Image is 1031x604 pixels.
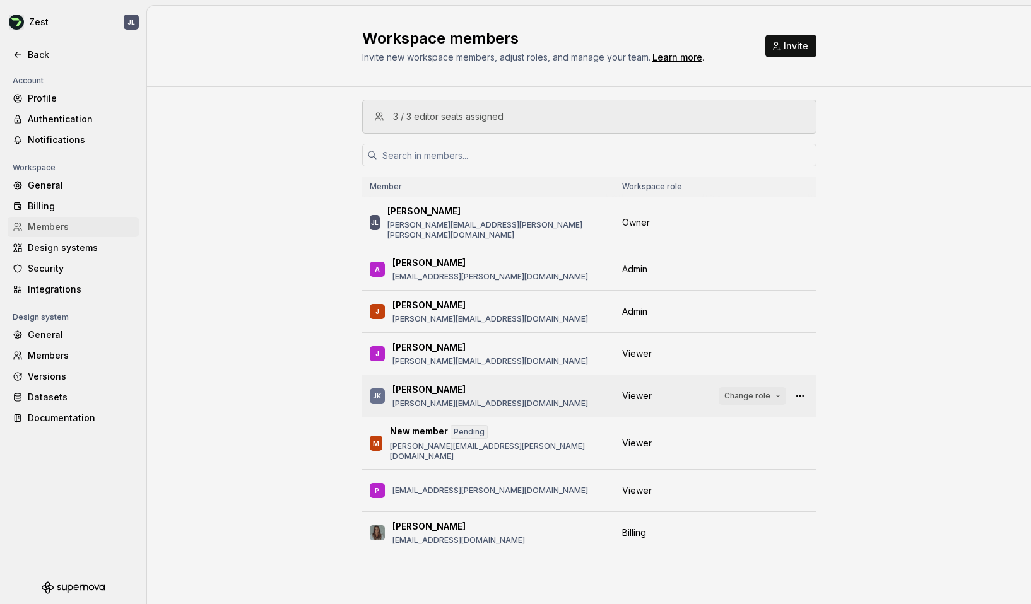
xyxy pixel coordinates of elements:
img: Elin Davidsson [370,525,385,540]
div: General [28,328,134,341]
div: Members [28,349,134,362]
th: Member [362,177,615,197]
p: [EMAIL_ADDRESS][PERSON_NAME][DOMAIN_NAME] [392,272,588,282]
p: [PERSON_NAME] [387,205,461,218]
span: Viewer [622,347,652,360]
span: Owner [622,216,650,229]
p: [EMAIL_ADDRESS][DOMAIN_NAME] [392,535,525,545]
span: Admin [622,263,647,276]
div: M [373,437,379,450]
div: Security [28,262,134,275]
span: Viewer [622,484,652,497]
div: Zest [29,16,49,28]
span: Invite [784,40,808,52]
p: [PERSON_NAME] [392,383,466,396]
div: Workspace [8,160,61,175]
a: Back [8,45,139,65]
p: [PERSON_NAME] [392,257,466,269]
div: JL [127,17,135,27]
input: Search in members... [377,144,816,166]
p: [PERSON_NAME][EMAIL_ADDRESS][PERSON_NAME][DOMAIN_NAME] [390,441,607,462]
div: Pending [451,425,488,439]
div: Billing [28,200,134,212]
div: P [375,484,379,497]
span: . [651,53,704,62]
span: Viewer [622,437,652,450]
a: Members [8,217,139,237]
p: [PERSON_NAME][EMAIL_ADDRESS][DOMAIN_NAME] [392,314,588,324]
div: Profile [28,92,134,105]
a: Integrations [8,279,139,299]
div: JK [373,390,381,402]
div: A [375,263,380,276]
p: [PERSON_NAME] [392,520,466,533]
div: Versions [28,370,134,383]
div: Datasets [28,391,134,404]
a: Members [8,346,139,366]
h2: Workspace members [362,28,750,49]
p: [PERSON_NAME] [392,341,466,354]
a: Datasets [8,387,139,407]
p: [EMAIL_ADDRESS][PERSON_NAME][DOMAIN_NAME] [392,485,588,496]
a: Security [8,258,139,279]
a: Learn more [652,51,702,64]
span: Viewer [622,390,652,402]
span: Change role [724,391,770,401]
a: Documentation [8,408,139,428]
a: General [8,175,139,195]
div: Back [28,49,134,61]
a: Design systems [8,238,139,258]
div: Design system [8,310,74,325]
a: General [8,325,139,345]
span: Admin [622,305,647,318]
button: Invite [765,35,816,57]
div: JL [371,216,379,229]
div: Design systems [28,241,134,254]
img: 845e64b5-cf6c-40e8-a5f3-aaa2a69d7a99.png [9,15,24,30]
button: ZestJL [3,8,144,36]
button: Change role [719,387,786,405]
div: Account [8,73,49,88]
a: Notifications [8,130,139,150]
div: Documentation [28,412,134,424]
div: General [28,179,134,192]
div: Notifications [28,134,134,146]
div: J [375,305,379,318]
p: [PERSON_NAME] [392,299,466,311]
div: Members [28,221,134,233]
svg: Supernova Logo [42,581,105,594]
div: J [375,347,379,360]
div: Authentication [28,113,134,125]
div: Integrations [28,283,134,296]
p: [PERSON_NAME][EMAIL_ADDRESS][DOMAIN_NAME] [392,398,588,409]
a: Profile [8,88,139,108]
span: Invite new workspace members, adjust roles, and manage your team. [362,52,651,62]
a: Versions [8,366,139,386]
p: [PERSON_NAME][EMAIL_ADDRESS][PERSON_NAME][PERSON_NAME][DOMAIN_NAME] [387,220,607,240]
span: Billing [622,526,646,539]
th: Workspace role [615,177,711,197]
div: 3 / 3 editor seats assigned [393,110,504,123]
a: Authentication [8,109,139,129]
p: [PERSON_NAME][EMAIL_ADDRESS][DOMAIN_NAME] [392,356,588,366]
a: Billing [8,196,139,216]
p: New member [390,425,448,439]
